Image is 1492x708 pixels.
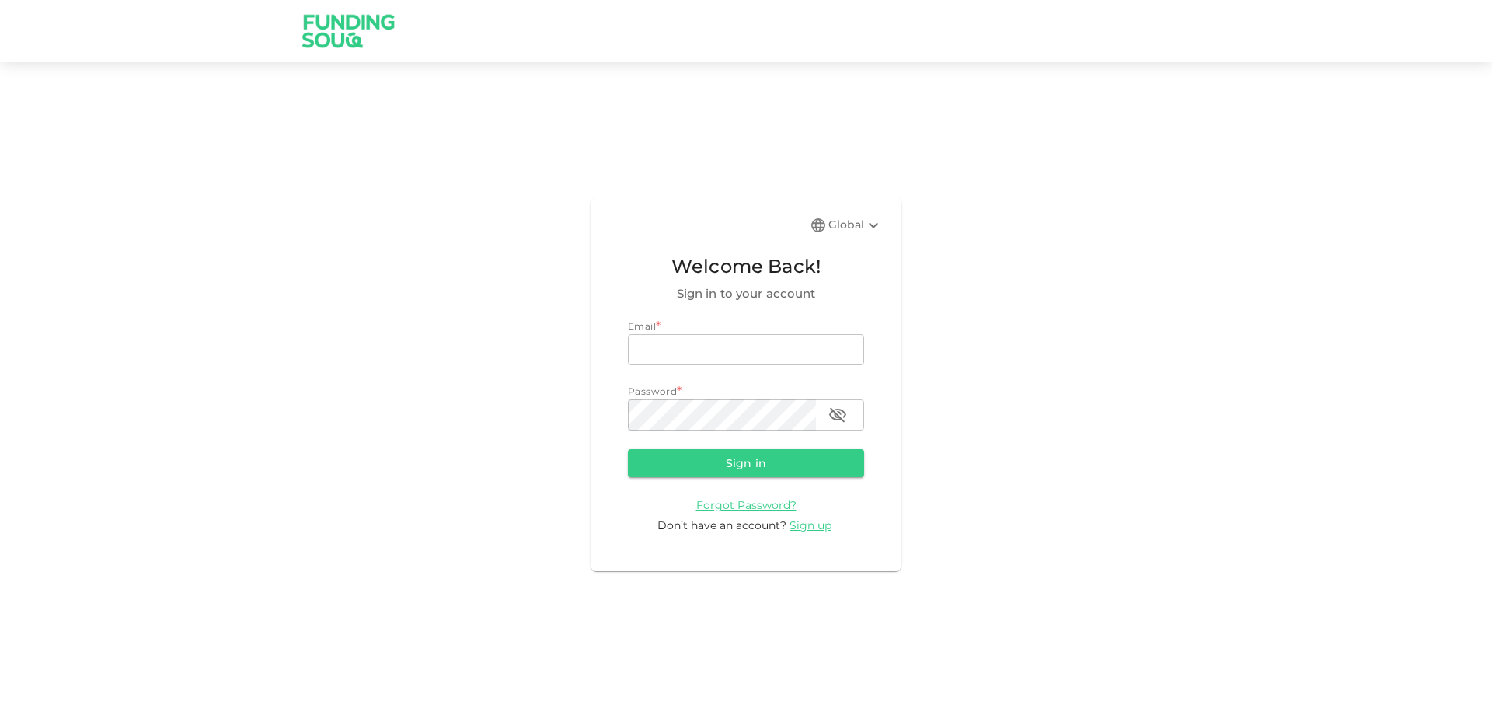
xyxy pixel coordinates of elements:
span: Sign in to your account [628,284,864,303]
input: password [628,399,816,431]
span: Email [628,320,656,332]
input: email [628,334,864,365]
div: Global [828,216,883,235]
button: Sign in [628,449,864,477]
span: Forgot Password? [696,498,797,512]
span: Welcome Back! [628,252,864,281]
span: Password [628,385,677,397]
span: Don’t have an account? [657,518,786,532]
span: Sign up [790,518,831,532]
a: Forgot Password? [696,497,797,512]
